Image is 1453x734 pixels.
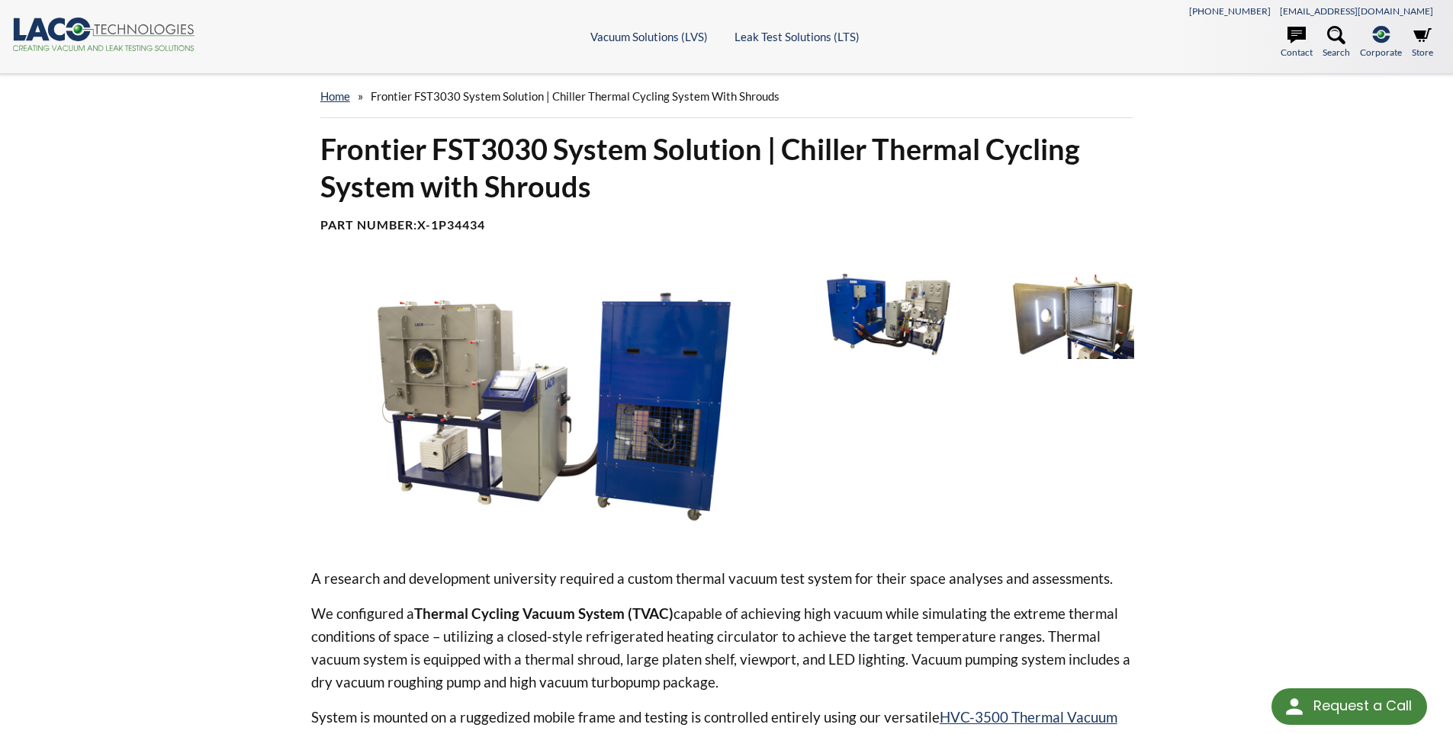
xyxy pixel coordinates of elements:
span: Corporate [1360,45,1402,59]
a: home [320,89,350,103]
img: Vacuum System, front view [809,270,968,358]
a: Leak Test Solutions (LTS) [735,30,860,43]
a: Contact [1281,26,1313,59]
a: Vacuum Solutions (LVS) [590,30,708,43]
div: » [320,75,1133,118]
div: Request a Call [1271,688,1427,725]
span: Frontier FST3030 System Solution | Chiller Thermal Cycling System with Shrouds [371,89,780,103]
strong: Thermal Cycling Vacuum System (TVAC) [414,604,673,622]
a: Search [1323,26,1350,59]
a: [EMAIL_ADDRESS][DOMAIN_NAME] [1280,5,1433,17]
p: We configured a capable of achieving high vacuum while simulating the extreme thermal conditions ... [311,602,1143,694]
h1: Frontier FST3030 System Solution | Chiller Thermal Cycling System with Shrouds [320,130,1133,206]
img: Cubed Vacuum System, open door, angled view [976,270,1134,358]
b: X-1P34434 [417,217,485,232]
img: Cubed Vacuum Chamber, open door [311,270,798,543]
div: Request a Call [1313,688,1412,723]
img: round button [1282,694,1307,719]
a: [PHONE_NUMBER] [1189,5,1271,17]
a: Store [1412,26,1433,59]
p: A research and development university required a custom thermal vacuum test system for their spac... [311,567,1143,590]
h4: Part Number: [320,217,1133,233]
